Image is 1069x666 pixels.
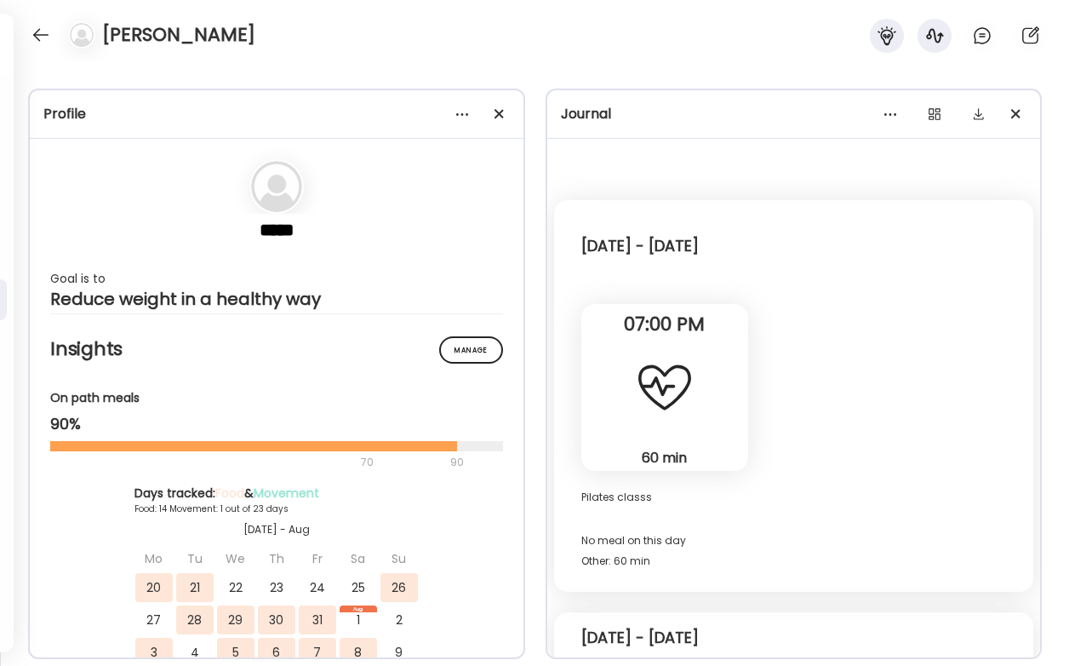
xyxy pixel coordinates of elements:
[217,544,254,573] div: We
[50,268,503,289] div: Goal is to
[176,573,214,602] div: 21
[50,336,503,362] h2: Insights
[50,289,503,309] div: Reduce weight in a healthy way
[561,104,1027,124] div: Journal
[340,573,377,602] div: 25
[217,606,254,634] div: 29
[217,573,254,602] div: 22
[380,606,418,634] div: 2
[299,544,336,573] div: Fr
[588,449,741,467] div: 60 min
[299,606,336,634] div: 31
[70,23,94,47] img: bg-avatar-default.svg
[251,161,302,212] img: bg-avatar-default.svg
[380,544,418,573] div: Su
[50,452,445,473] div: 70
[340,544,377,573] div: Sa
[135,606,173,634] div: 27
[102,21,255,49] h4: [PERSON_NAME]
[581,628,699,648] div: [DATE] - [DATE]
[299,573,336,602] div: 24
[134,502,419,515] div: Food: 14 Movement: 1 out of 23 days
[134,522,419,537] div: [DATE] - Aug
[258,544,295,573] div: Th
[176,544,214,573] div: Tu
[134,485,419,502] div: Days tracked: &
[439,336,503,364] div: Manage
[340,606,377,634] div: 1
[215,485,244,502] span: Food
[50,414,503,434] div: 90%
[581,491,748,503] div: Pilates classs
[581,236,699,256] div: [DATE] - [DATE]
[581,317,748,332] span: 07:00 PM
[135,544,173,573] div: Mo
[449,452,466,473] div: 90
[258,606,295,634] div: 30
[176,606,214,634] div: 28
[43,104,510,124] div: Profile
[50,389,503,407] div: On path meals
[254,485,319,502] span: Movement
[258,573,295,602] div: 23
[135,573,173,602] div: 20
[340,606,377,612] div: Aug
[581,531,1007,571] div: No meal on this day Other: 60 min
[380,573,418,602] div: 26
